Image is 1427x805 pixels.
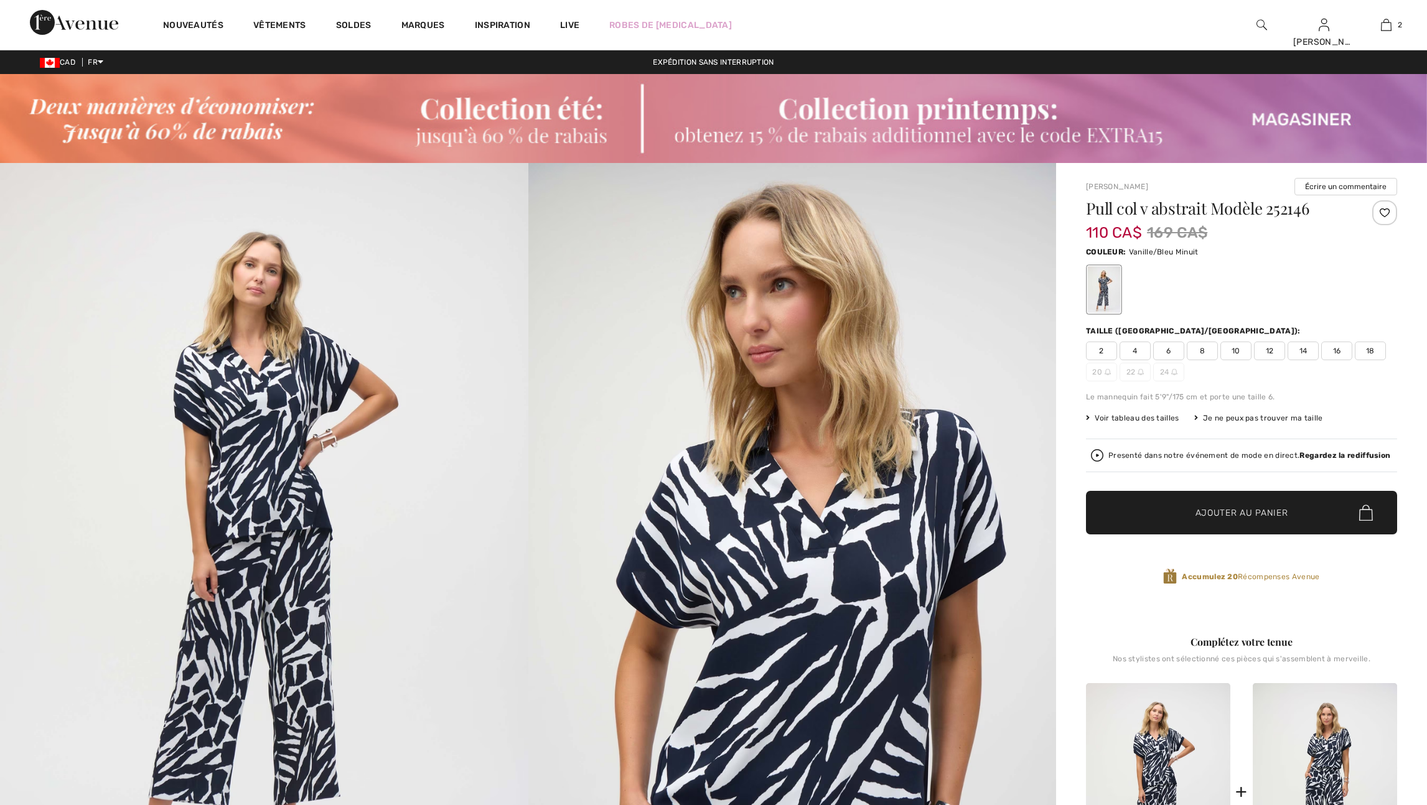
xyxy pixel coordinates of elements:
span: 10 [1220,342,1252,360]
span: FR [88,58,103,67]
h1: Pull col v abstrait Modèle 252146 [1086,200,1345,216]
img: Récompenses Avenue [1163,568,1177,585]
div: Presenté dans notre événement de mode en direct. [1108,452,1390,460]
a: Soldes [336,20,372,33]
a: Se connecter [1319,19,1329,30]
img: Bag.svg [1359,505,1373,521]
span: Inspiration [475,20,530,33]
div: Nos stylistes ont sélectionné ces pièces qui s'assemblent à merveille. [1086,654,1397,673]
img: ring-m.svg [1171,369,1177,375]
img: Regardez la rediffusion [1091,449,1103,462]
span: 8 [1187,342,1218,360]
span: 110 CA$ [1086,212,1142,241]
img: recherche [1256,17,1267,32]
button: Ajouter au panier [1086,491,1397,534]
a: Nouveautés [163,20,223,33]
button: Écrire un commentaire [1294,178,1397,195]
span: 24 [1153,363,1184,381]
img: Canadian Dollar [40,58,60,68]
span: Couleur: [1086,248,1126,256]
div: Taille ([GEOGRAPHIC_DATA]/[GEOGRAPHIC_DATA]): [1086,325,1303,337]
strong: Accumulez 20 [1182,572,1238,581]
a: 2 [1355,17,1416,32]
span: 12 [1254,342,1285,360]
span: 14 [1288,342,1319,360]
a: Vêtements [253,20,306,33]
span: 2 [1086,342,1117,360]
span: Vanille/Bleu Minuit [1129,248,1199,256]
a: Robes de [MEDICAL_DATA] [609,19,732,32]
img: Mon panier [1381,17,1392,32]
span: Voir tableau des tailles [1086,412,1179,424]
span: Ajouter au panier [1195,506,1288,519]
img: 1ère Avenue [30,10,118,35]
img: ring-m.svg [1138,369,1144,375]
a: Marques [401,20,445,33]
span: 18 [1355,342,1386,360]
span: 22 [1120,363,1151,381]
strong: Regardez la rediffusion [1299,451,1390,460]
span: 16 [1321,342,1352,360]
span: 4 [1120,342,1151,360]
div: Vanille/Bleu Minuit [1088,266,1120,313]
img: ring-m.svg [1105,369,1111,375]
span: CAD [40,58,80,67]
a: [PERSON_NAME] [1086,182,1148,191]
span: 2 [1398,19,1402,30]
span: Récompenses Avenue [1182,571,1319,582]
span: 20 [1086,363,1117,381]
div: [PERSON_NAME] [1293,35,1354,49]
span: 169 CA$ [1147,221,1207,244]
a: Live [560,19,579,32]
img: Mes infos [1319,17,1329,32]
span: 6 [1153,342,1184,360]
div: Je ne peux pas trouver ma taille [1194,412,1323,424]
div: Complétez votre tenue [1086,635,1397,649]
div: Le mannequin fait 5'9"/175 cm et porte une taille 6. [1086,391,1397,402]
